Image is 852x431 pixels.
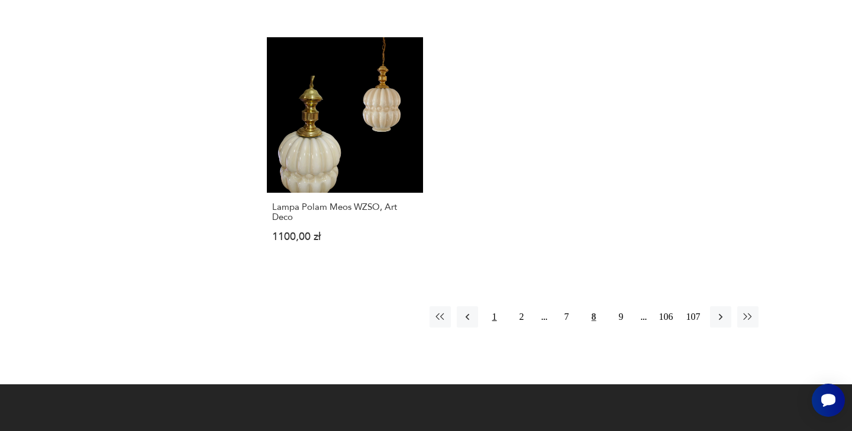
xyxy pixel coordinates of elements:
[611,306,632,328] button: 9
[511,306,532,328] button: 2
[484,306,505,328] button: 1
[556,306,577,328] button: 7
[583,306,605,328] button: 8
[272,232,417,242] p: 1100,00 zł
[656,306,677,328] button: 106
[267,37,422,265] a: Lampa Polam Meos WZSO, Art DecoLampa Polam Meos WZSO, Art Deco1100,00 zł
[683,306,704,328] button: 107
[272,202,417,222] h3: Lampa Polam Meos WZSO, Art Deco
[812,384,845,417] iframe: Smartsupp widget button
